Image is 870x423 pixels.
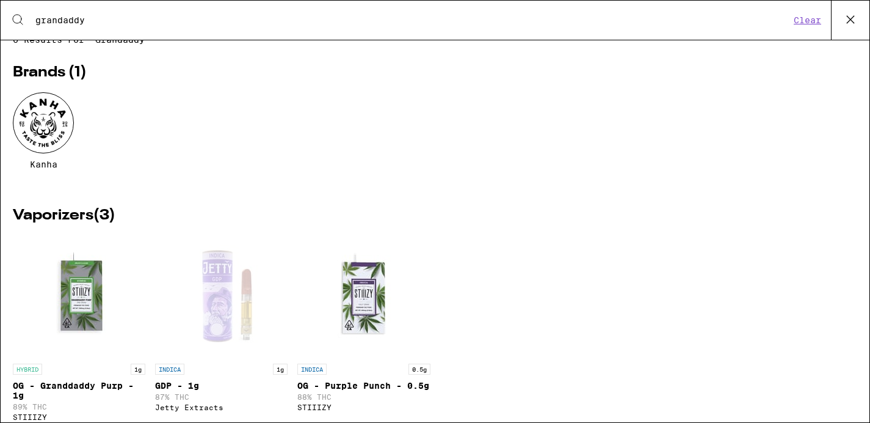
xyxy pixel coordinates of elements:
p: OG - Purple Punch - 0.5g [297,381,430,391]
span: Hi. Need any help? [7,9,88,18]
span: Kanha [30,160,57,169]
h2: Vaporizers ( 3 ) [13,208,857,223]
h2: Brands ( 1 ) [13,65,857,80]
div: Jetty Extracts [155,403,288,411]
p: INDICA [155,364,184,375]
p: 89% THC [13,403,145,411]
input: Search for products & categories [35,15,790,26]
p: 1g [273,364,288,375]
p: OG - Granddaddy Purp - 1g [13,381,145,400]
p: INDICA [297,364,327,375]
p: 88% THC [297,393,430,401]
img: STIIIZY - OG - Granddaddy Purp - 1g [18,235,140,358]
p: 0.5g [408,364,430,375]
p: GDP - 1g [155,381,288,391]
div: STIIIZY [297,403,430,411]
img: STIIIZY - OG - Purple Punch - 0.5g [303,235,425,358]
p: 87% THC [155,393,288,401]
div: STIIIZY [13,413,145,421]
p: HYBRID [13,364,42,375]
p: 1g [131,364,145,375]
button: Clear [790,15,825,26]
